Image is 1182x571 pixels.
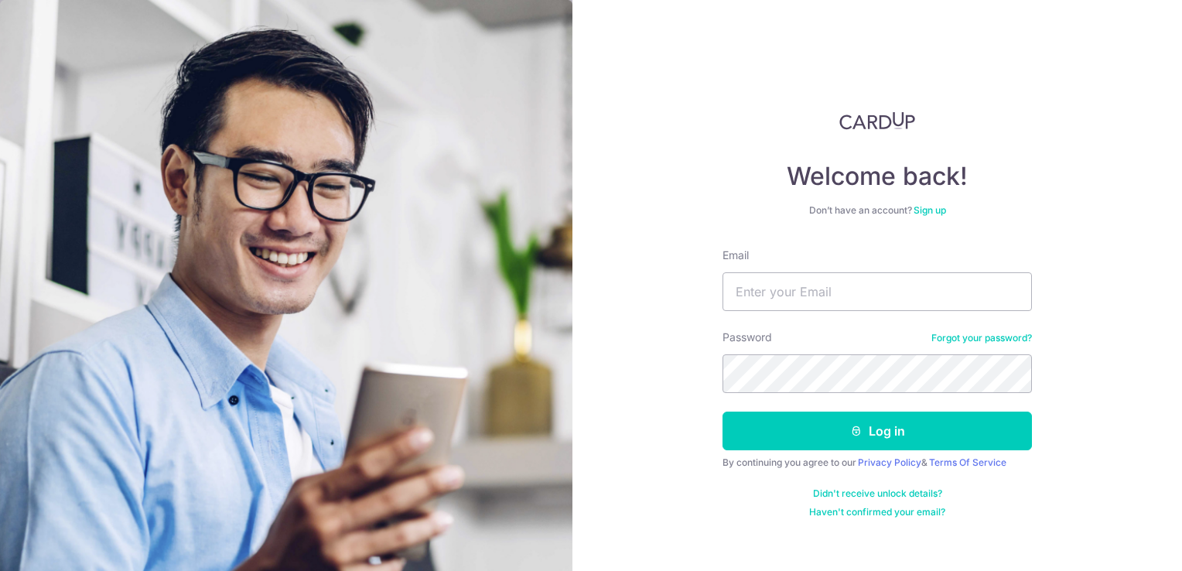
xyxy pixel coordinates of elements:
[723,456,1032,469] div: By continuing you agree to our &
[931,332,1032,344] a: Forgot your password?
[858,456,921,468] a: Privacy Policy
[813,487,942,500] a: Didn't receive unlock details?
[723,272,1032,311] input: Enter your Email
[723,248,749,263] label: Email
[723,412,1032,450] button: Log in
[723,161,1032,192] h4: Welcome back!
[723,330,772,345] label: Password
[839,111,915,130] img: CardUp Logo
[929,456,1006,468] a: Terms Of Service
[723,204,1032,217] div: Don’t have an account?
[809,506,945,518] a: Haven't confirmed your email?
[914,204,946,216] a: Sign up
